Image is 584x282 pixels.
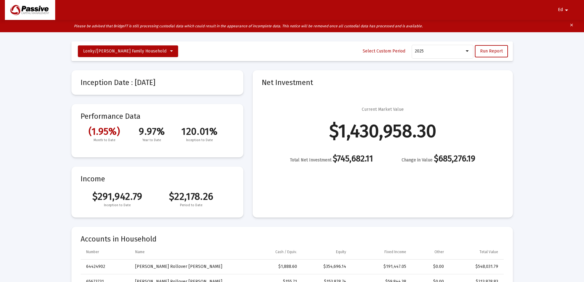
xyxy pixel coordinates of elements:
span: Ed [558,7,563,13]
img: Dashboard [10,4,51,16]
button: Ed [551,4,578,16]
span: Inception to Date [176,137,223,143]
td: Column Name [131,245,242,259]
span: Select Custom Period [363,48,405,54]
button: Lonky/[PERSON_NAME] Family Household [78,45,178,57]
div: $354,696.14 [306,264,346,270]
div: $191,447.05 [355,264,406,270]
mat-card-title: Accounts in Household [81,236,504,242]
mat-card-title: Inception Date : [DATE] [81,79,234,86]
span: $291,942.79 [81,191,155,202]
span: Year to Date [128,137,176,143]
div: Total Value [479,249,498,254]
div: $745,682.11 [290,156,373,163]
td: [PERSON_NAME] Rollover [PERSON_NAME] [131,260,242,274]
div: $548,031.79 [452,264,498,270]
mat-icon: clear [569,21,574,31]
div: $1,430,958.30 [329,128,436,134]
div: Current Market Value [362,106,404,113]
div: Other [434,249,444,254]
td: Column Other [410,245,448,259]
div: Cash / Equiv. [275,249,297,254]
td: 64424902 [81,260,131,274]
span: 2025 [415,48,424,54]
td: Column Total Value [448,245,503,259]
div: $0.00 [415,264,444,270]
td: Column Equity [301,245,350,259]
span: $22,178.26 [154,191,228,202]
div: Name [135,249,145,254]
td: Column Cash / Equiv. [242,245,301,259]
span: 9.97% [128,126,176,137]
span: Change in Value [402,157,433,163]
span: Total Net Investment [290,157,331,163]
div: $1,888.60 [246,264,297,270]
mat-icon: arrow_drop_down [563,4,570,16]
span: Period to Date [154,202,228,208]
span: Month to Date [81,137,128,143]
div: Fixed Income [384,249,406,254]
mat-card-title: Net Investment [262,79,504,86]
td: Column Fixed Income [350,245,410,259]
span: Run Report [480,48,503,54]
span: 120.01% [176,126,223,137]
i: Please be advised that BridgeFT is still processing custodial data which could result in the appe... [74,24,423,28]
span: Lonky/[PERSON_NAME] Family Household [83,48,166,54]
div: Equity [336,249,346,254]
mat-card-title: Performance Data [81,113,234,143]
button: Run Report [475,45,508,57]
td: Column Number [81,245,131,259]
span: Inception to Date [81,202,155,208]
div: Number [86,249,99,254]
div: $685,276.19 [402,156,475,163]
mat-card-title: Income [81,176,234,182]
span: (1.95%) [81,126,128,137]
